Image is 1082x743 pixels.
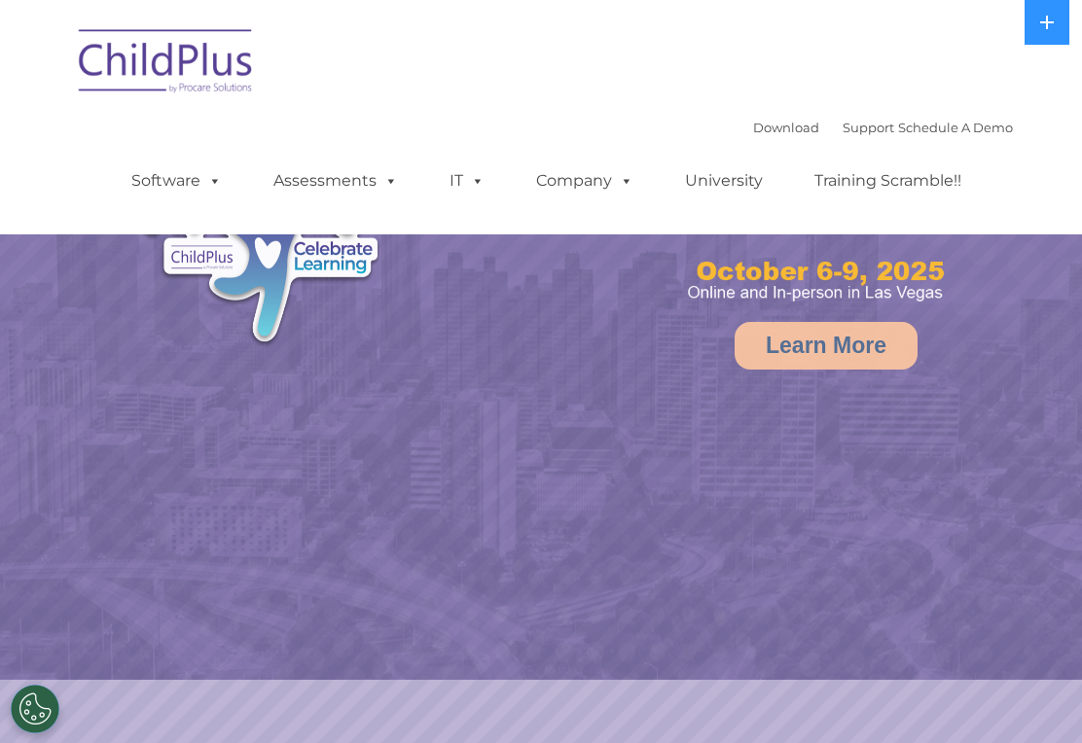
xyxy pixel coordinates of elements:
[753,120,819,135] a: Download
[112,161,241,200] a: Software
[898,120,1013,135] a: Schedule A Demo
[795,161,981,200] a: Training Scramble!!
[254,161,417,200] a: Assessments
[430,161,504,200] a: IT
[517,161,653,200] a: Company
[843,120,894,135] a: Support
[11,685,59,733] button: Cookies Settings
[735,322,918,370] a: Learn More
[753,120,1013,135] font: |
[69,16,264,113] img: ChildPlus by Procare Solutions
[666,161,782,200] a: University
